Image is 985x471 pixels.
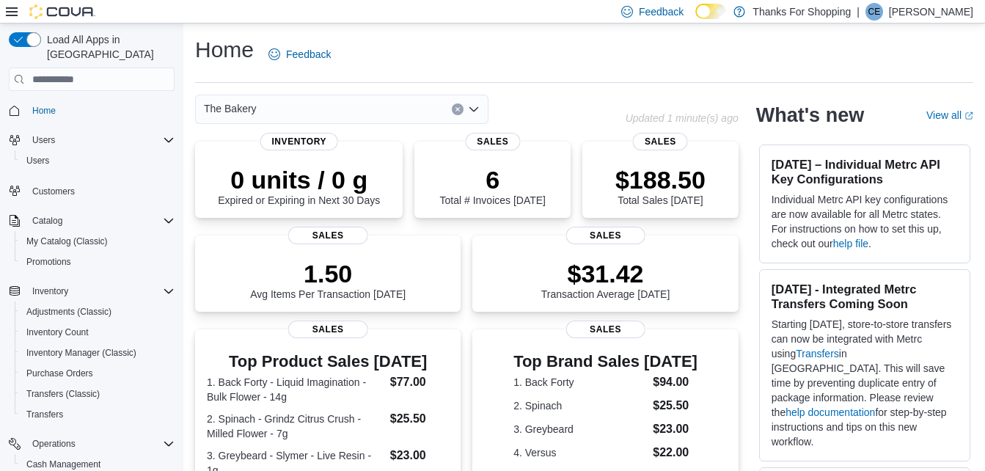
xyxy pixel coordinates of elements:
[3,211,180,231] button: Catalog
[513,398,647,413] dt: 2. Spinach
[26,347,136,359] span: Inventory Manager (Classic)
[21,344,142,362] a: Inventory Manager (Classic)
[32,105,56,117] span: Home
[15,363,180,384] button: Purchase Orders
[833,238,868,249] a: help file
[288,321,368,338] span: Sales
[41,32,175,62] span: Load All Apps in [GEOGRAPHIC_DATA]
[26,235,108,247] span: My Catalog (Classic)
[15,231,180,252] button: My Catalog (Classic)
[286,47,331,62] span: Feedback
[29,4,95,19] img: Cova
[15,150,180,171] button: Users
[26,306,111,318] span: Adjustments (Classic)
[440,165,546,206] div: Total # Invoices [DATE]
[26,388,100,400] span: Transfers (Classic)
[26,212,68,230] button: Catalog
[15,343,180,363] button: Inventory Manager (Classic)
[21,365,175,382] span: Purchase Orders
[772,157,958,186] h3: [DATE] – Individual Metrc API Key Configurations
[756,103,864,127] h2: What's new
[207,353,449,370] h3: Top Product Sales [DATE]
[26,102,62,120] a: Home
[565,321,645,338] span: Sales
[21,233,114,250] a: My Catalog (Classic)
[21,324,175,341] span: Inventory Count
[32,285,68,297] span: Inventory
[3,130,180,150] button: Users
[440,165,546,194] p: 6
[26,409,63,420] span: Transfers
[218,165,380,206] div: Expired or Expiring in Next 30 Days
[452,103,464,115] button: Clear input
[639,4,684,19] span: Feedback
[513,422,647,437] dt: 3. Greybeard
[3,281,180,302] button: Inventory
[390,447,450,464] dd: $23.00
[653,444,697,461] dd: $22.00
[26,435,81,453] button: Operations
[468,103,480,115] button: Open list of options
[26,183,81,200] a: Customers
[26,326,89,338] span: Inventory Count
[15,384,180,404] button: Transfers (Classic)
[615,165,706,206] div: Total Sales [DATE]
[653,420,697,438] dd: $23.00
[26,282,74,300] button: Inventory
[772,192,958,251] p: Individual Metrc API key configurations are now available for all Metrc states. For instructions ...
[626,112,739,124] p: Updated 1 minute(s) ago
[513,353,697,370] h3: Top Brand Sales [DATE]
[964,112,973,120] svg: External link
[21,406,69,423] a: Transfers
[889,3,973,21] p: [PERSON_NAME]
[207,375,384,404] dt: 1. Back Forty - Liquid Imagination - Bulk Flower - 14g
[753,3,851,21] p: Thanks For Shopping
[615,165,706,194] p: $188.50
[26,212,175,230] span: Catalog
[21,344,175,362] span: Inventory Manager (Classic)
[21,152,55,169] a: Users
[26,282,175,300] span: Inventory
[207,412,384,441] dt: 2. Spinach - Grindz Citrus Crush - Milled Flower - 7g
[786,406,875,418] a: help documentation
[26,368,93,379] span: Purchase Orders
[260,133,338,150] span: Inventory
[32,134,55,146] span: Users
[541,259,670,288] p: $31.42
[390,373,450,391] dd: $77.00
[26,155,49,167] span: Users
[250,259,406,288] p: 1.50
[26,256,71,268] span: Promotions
[513,375,647,390] dt: 1. Back Forty
[32,186,75,197] span: Customers
[15,252,180,272] button: Promotions
[263,40,337,69] a: Feedback
[3,100,180,121] button: Home
[541,259,670,300] div: Transaction Average [DATE]
[865,3,883,21] div: Cliff Evans
[772,282,958,311] h3: [DATE] - Integrated Metrc Transfers Coming Soon
[15,404,180,425] button: Transfers
[796,348,839,359] a: Transfers
[465,133,520,150] span: Sales
[21,365,99,382] a: Purchase Orders
[772,317,958,449] p: Starting [DATE], store-to-store transfers can now be integrated with Metrc using in [GEOGRAPHIC_D...
[21,303,117,321] a: Adjustments (Classic)
[26,459,100,470] span: Cash Management
[21,253,77,271] a: Promotions
[26,101,175,120] span: Home
[21,233,175,250] span: My Catalog (Classic)
[204,100,257,117] span: The Bakery
[21,253,175,271] span: Promotions
[695,4,726,19] input: Dark Mode
[513,445,647,460] dt: 4. Versus
[21,406,175,423] span: Transfers
[653,397,697,415] dd: $25.50
[3,434,180,454] button: Operations
[250,259,406,300] div: Avg Items Per Transaction [DATE]
[21,385,106,403] a: Transfers (Classic)
[565,227,645,244] span: Sales
[633,133,688,150] span: Sales
[32,438,76,450] span: Operations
